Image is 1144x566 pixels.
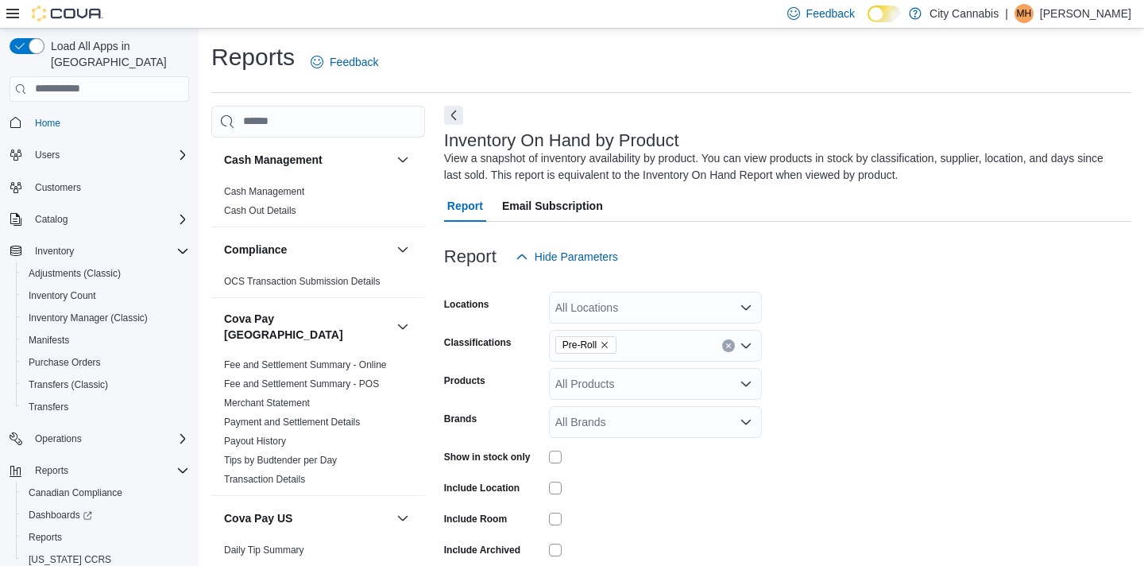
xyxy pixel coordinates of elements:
button: Customers [3,176,195,199]
input: Dark Mode [868,6,901,22]
div: Compliance [211,272,425,297]
div: Cova Pay [GEOGRAPHIC_DATA] [211,355,425,495]
button: Compliance [224,242,390,258]
span: [US_STATE] CCRS [29,553,111,566]
label: Include Archived [444,544,520,556]
button: Purchase Orders [16,351,195,374]
label: Locations [444,298,489,311]
span: Inventory Count [29,289,96,302]
button: Open list of options [740,339,752,352]
span: Home [35,117,60,130]
span: Adjustments (Classic) [22,264,189,283]
a: Fee and Settlement Summary - POS [224,378,379,390]
label: Show in stock only [444,451,531,463]
a: Merchant Statement [224,397,310,409]
button: Hide Parameters [509,241,624,273]
a: Purchase Orders [22,353,107,372]
div: View a snapshot of inventory availability by product. You can view products in stock by classific... [444,150,1123,184]
button: Transfers (Classic) [16,374,195,396]
button: Manifests [16,329,195,351]
span: Load All Apps in [GEOGRAPHIC_DATA] [44,38,189,70]
a: Dashboards [16,504,195,526]
button: Reports [29,461,75,480]
p: | [1005,4,1008,23]
h3: Cash Management [224,152,323,168]
span: Home [29,113,189,133]
a: Home [29,114,67,133]
button: Open list of options [740,416,752,428]
span: Dashboards [22,506,189,525]
span: Merchant Statement [224,397,310,409]
button: Cash Management [393,150,412,169]
h3: Compliance [224,242,287,258]
a: Feedback [304,46,385,78]
button: Compliance [393,240,412,259]
span: Hide Parameters [535,249,618,265]
button: Clear input [722,339,735,352]
h3: Report [444,247,497,266]
span: Pre-Roll [562,337,597,353]
a: Reports [22,528,68,547]
button: Catalog [3,208,195,231]
button: Inventory [3,240,195,262]
span: Catalog [35,213,68,226]
button: Open list of options [740,378,752,390]
span: Tips by Budtender per Day [224,454,337,467]
a: Adjustments (Classic) [22,264,127,283]
span: Purchase Orders [29,356,101,369]
button: Operations [29,429,88,448]
span: Inventory [35,245,74,258]
span: Users [29,145,189,165]
span: Inventory Count [22,286,189,305]
button: Transfers [16,396,195,418]
span: Purchase Orders [22,353,189,372]
span: Feedback [806,6,855,21]
span: Adjustments (Classic) [29,267,121,280]
span: Reports [29,461,189,480]
span: Reports [22,528,189,547]
img: Cova [32,6,103,21]
a: Transfers [22,397,75,417]
button: Reports [3,459,195,482]
a: Canadian Compliance [22,483,129,502]
button: Users [3,144,195,166]
label: Classifications [444,336,512,349]
span: Reports [29,531,62,544]
a: Manifests [22,331,75,350]
button: Cova Pay US [393,509,412,528]
label: Products [444,374,485,387]
label: Include Location [444,482,520,494]
button: Cova Pay [GEOGRAPHIC_DATA] [224,311,390,343]
p: [PERSON_NAME] [1040,4,1131,23]
button: Open list of options [740,301,752,314]
span: Canadian Compliance [29,487,122,499]
label: Include Room [444,513,507,525]
span: Canadian Compliance [22,483,189,502]
a: Dashboards [22,506,99,525]
span: Fee and Settlement Summary - Online [224,359,387,371]
span: Manifests [29,334,69,347]
a: Fee and Settlement Summary - Online [224,359,387,370]
span: Dashboards [29,509,92,521]
button: Inventory Count [16,285,195,307]
button: Adjustments (Classic) [16,262,195,285]
span: Transfers (Classic) [29,378,108,391]
span: Manifests [22,331,189,350]
a: Payout History [224,436,286,447]
div: Cova Pay US [211,541,425,566]
a: Payment and Settlement Details [224,417,360,428]
button: Operations [3,428,195,450]
a: Inventory Manager (Classic) [22,308,154,328]
button: Cash Management [224,152,390,168]
button: Users [29,145,66,165]
button: Canadian Compliance [16,482,195,504]
span: Dark Mode [868,22,868,23]
span: Customers [29,177,189,197]
span: Report [447,190,483,222]
span: Email Subscription [502,190,603,222]
span: Inventory Manager (Classic) [22,308,189,328]
span: Operations [29,429,189,448]
a: Cash Out Details [224,205,296,216]
div: Michael Holmstrom [1015,4,1034,23]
